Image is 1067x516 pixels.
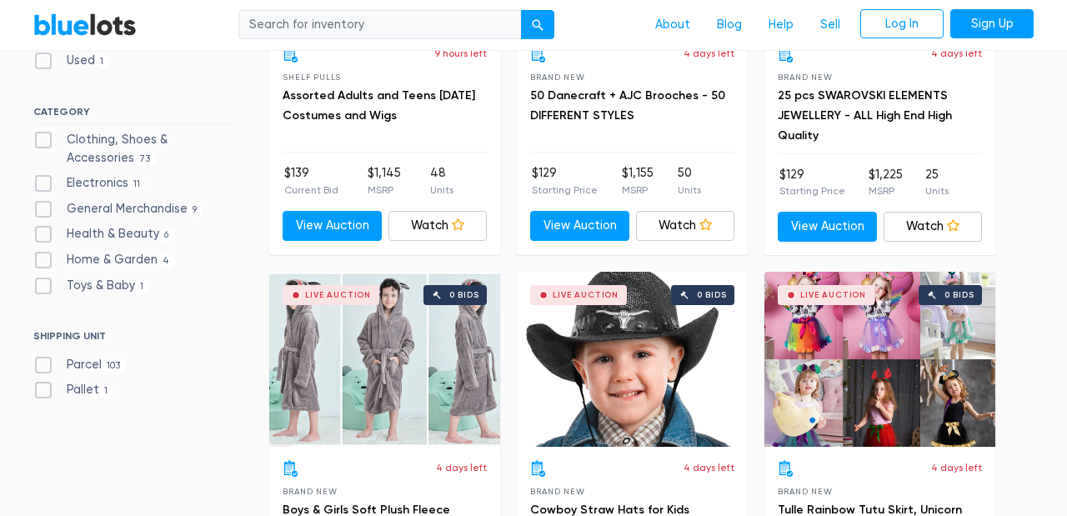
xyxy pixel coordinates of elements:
[764,272,995,447] a: Live Auction 0 bids
[33,131,233,167] label: Clothing, Shoes & Accessories
[33,52,109,70] label: Used
[283,487,337,496] span: Brand New
[283,88,475,123] a: Assorted Adults and Teens [DATE] Costumes and Wigs
[622,183,654,198] p: MSRP
[778,88,952,143] a: 25 pcs SWAROVSKI ELEMENTS JEWELLERY - ALL High End High Quality
[925,166,949,199] li: 25
[95,55,109,68] span: 1
[449,291,479,299] div: 0 bids
[284,164,338,198] li: $139
[684,460,734,475] p: 4 days left
[704,9,755,41] a: Blog
[697,291,727,299] div: 0 bids
[102,359,126,373] span: 103
[779,166,845,199] li: $129
[884,212,983,242] a: Watch
[532,164,598,198] li: $129
[778,487,832,496] span: Brand New
[269,272,500,447] a: Live Auction 0 bids
[33,330,233,348] h6: SHIPPING UNIT
[283,211,382,241] a: View Auction
[284,183,338,198] p: Current Bid
[128,178,146,191] span: 11
[238,10,522,40] input: Search for inventory
[778,73,832,82] span: Brand New
[869,183,903,198] p: MSRP
[807,9,854,41] a: Sell
[678,183,701,198] p: Units
[931,460,982,475] p: 4 days left
[159,229,174,243] span: 6
[188,203,203,217] span: 9
[860,9,944,39] a: Log In
[33,381,113,399] label: Pallet
[430,164,453,198] li: 48
[436,460,487,475] p: 4 days left
[33,174,146,193] label: Electronics
[950,9,1034,39] a: Sign Up
[931,46,982,61] p: 4 days left
[368,183,401,198] p: MSRP
[530,73,584,82] span: Brand New
[779,183,845,198] p: Starting Price
[33,106,233,124] h6: CATEGORY
[33,13,137,37] a: BlueLots
[925,183,949,198] p: Units
[517,272,748,447] a: Live Auction 0 bids
[99,385,113,398] span: 1
[553,291,619,299] div: Live Auction
[530,211,629,241] a: View Auction
[530,88,725,123] a: 50 Danecraft + AJC Brooches - 50 DIFFERENT STYLES
[388,211,488,241] a: Watch
[305,291,371,299] div: Live Auction
[33,251,175,269] label: Home & Garden
[869,166,903,199] li: $1,225
[135,280,149,293] span: 1
[283,73,341,82] span: Shelf Pulls
[530,487,584,496] span: Brand New
[33,225,174,243] label: Health & Beauty
[642,9,704,41] a: About
[33,277,149,295] label: Toys & Baby
[434,46,487,61] p: 9 hours left
[532,183,598,198] p: Starting Price
[636,211,735,241] a: Watch
[622,164,654,198] li: $1,155
[33,200,203,218] label: General Merchandise
[800,291,866,299] div: Live Auction
[134,153,156,166] span: 73
[778,212,877,242] a: View Auction
[678,164,701,198] li: 50
[368,164,401,198] li: $1,145
[158,254,175,268] span: 4
[33,356,126,374] label: Parcel
[944,291,974,299] div: 0 bids
[684,46,734,61] p: 4 days left
[755,9,807,41] a: Help
[430,183,453,198] p: Units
